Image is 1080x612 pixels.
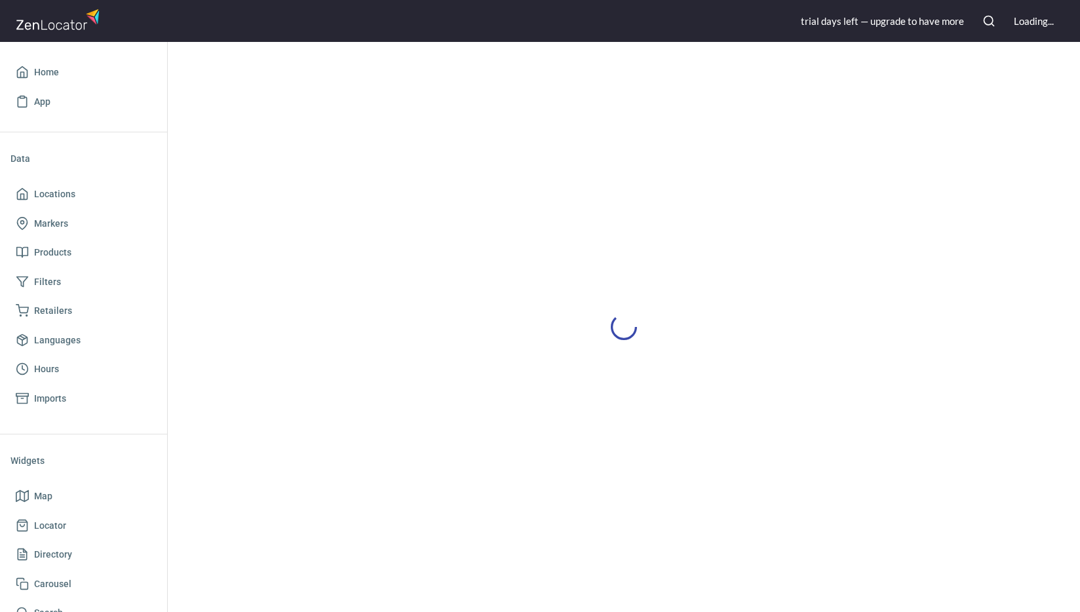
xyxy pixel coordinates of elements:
[10,180,157,209] a: Locations
[10,58,157,87] a: Home
[10,445,157,476] li: Widgets
[34,391,66,407] span: Imports
[34,186,75,202] span: Locations
[10,326,157,355] a: Languages
[10,143,157,174] li: Data
[801,14,964,28] div: trial day s left — upgrade to have more
[10,540,157,569] a: Directory
[34,244,71,261] span: Products
[16,5,104,33] img: zenlocator
[974,7,1003,35] button: Search
[10,354,157,384] a: Hours
[34,576,71,592] span: Carousel
[34,488,52,505] span: Map
[34,64,59,81] span: Home
[34,518,66,534] span: Locator
[34,303,72,319] span: Retailers
[34,94,50,110] span: App
[10,296,157,326] a: Retailers
[10,87,157,117] a: App
[34,546,72,563] span: Directory
[34,361,59,377] span: Hours
[10,238,157,267] a: Products
[10,482,157,511] a: Map
[10,267,157,297] a: Filters
[1014,14,1054,28] div: Loading...
[10,511,157,541] a: Locator
[10,209,157,239] a: Markers
[34,332,81,349] span: Languages
[10,384,157,413] a: Imports
[34,216,68,232] span: Markers
[10,569,157,599] a: Carousel
[34,274,61,290] span: Filters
